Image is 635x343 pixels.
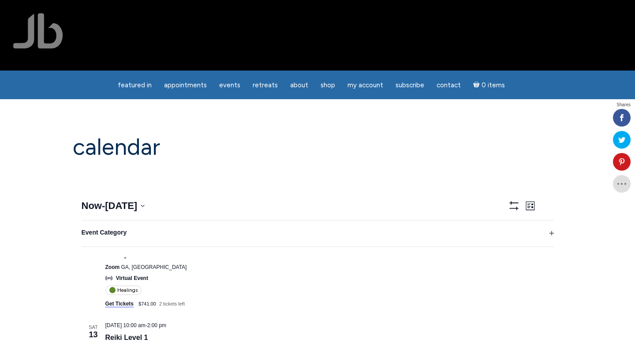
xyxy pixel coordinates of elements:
button: Now - [DATE] [82,198,145,213]
span: Retreats [253,81,278,89]
span: 0 items [482,82,505,89]
span: Event Category [82,229,127,236]
a: Retreats [247,77,283,94]
i: Cart [473,81,482,89]
a: Get Tickets [105,301,134,307]
span: 2 tickets left [159,301,185,306]
a: Subscribe [390,77,430,94]
div: Healings [105,286,142,295]
span: $741.00 [138,301,156,306]
span: About [290,81,308,89]
span: featured in [118,81,152,89]
span: Contact [437,81,461,89]
span: Appointments [164,81,207,89]
a: Reiki Level 1 [105,334,148,342]
time: - [105,322,167,328]
a: Appointments [159,77,212,94]
span: Sat [82,324,105,331]
span: - [102,198,105,213]
span: [DATE] 10:00 am [105,322,146,328]
h1: Calendar [73,134,562,160]
span: Zoom [105,264,120,270]
span: My Account [347,81,383,89]
span: Virtual Event [116,275,148,282]
a: My Account [342,77,388,94]
span: [DATE] [105,200,137,211]
a: Events [214,77,246,94]
a: Contact [431,77,466,94]
span: Shop [321,81,335,89]
button: Event Category [82,220,554,246]
span: Shares [616,103,631,107]
a: About [285,77,314,94]
span: 2:00 pm [147,322,166,328]
span: Events [219,81,240,89]
span: Now [82,200,102,211]
span: GA, [GEOGRAPHIC_DATA] [121,264,187,270]
img: Jamie Butler. The Everyday Medium [13,13,63,48]
a: Shop [315,77,340,94]
a: Cart0 items [468,76,510,94]
span: Subscribe [396,81,424,89]
span: 13 [82,329,105,341]
a: featured in [112,77,157,94]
